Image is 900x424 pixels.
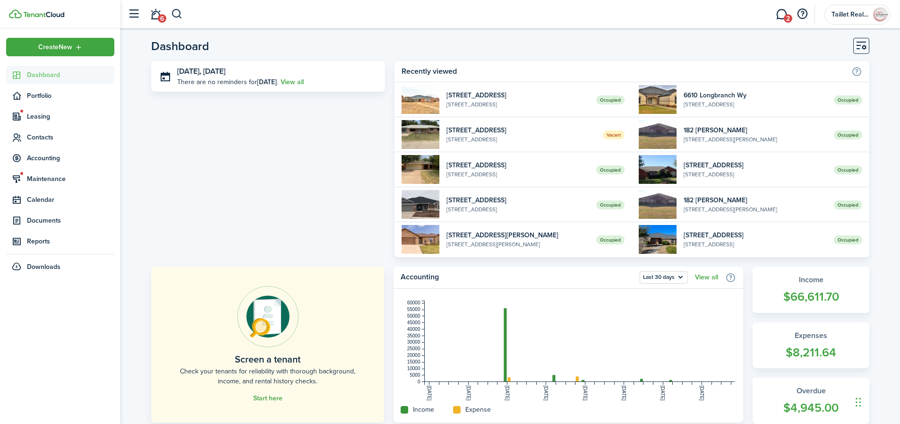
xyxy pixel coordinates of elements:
widget-list-item-title: [STREET_ADDRESS] [684,230,827,240]
button: Open menu [824,5,891,25]
tspan: 35000 [407,333,420,338]
span: Maintenance [27,174,114,184]
span: Leasing [27,112,114,121]
img: Taillet Real Estate and Property Management [873,7,888,22]
home-widget-title: Income [413,405,434,415]
tspan: 30000 [407,339,420,345]
button: Last 30 days [640,271,688,284]
tspan: 45000 [407,320,420,325]
tspan: 25000 [407,346,420,351]
widget-list-item-description: [STREET_ADDRESS] [446,170,590,179]
span: Contacts [27,132,114,142]
tspan: [DATE] [544,386,549,401]
tspan: 55000 [407,307,420,312]
tspan: 60000 [407,300,420,305]
button: Open menu [640,271,688,284]
home-widget-title: Accounting [401,271,635,284]
widget-list-item-description: [STREET_ADDRESS] [446,100,590,109]
a: Expenses$8,211.64 [753,322,869,369]
a: Dashboard [6,66,114,84]
img: 1 [402,120,439,149]
button: Search [171,6,183,22]
widget-list-item-description: [STREET_ADDRESS] [446,135,596,144]
iframe: Chat Widget [853,379,900,424]
img: Online payments [237,286,299,347]
widget-list-item-description: [STREET_ADDRESS][PERSON_NAME] [684,205,827,214]
img: 1 [639,155,677,184]
img: 1 [639,225,677,254]
span: Occupied [596,165,625,174]
span: Calendar [27,195,114,205]
a: Messaging [772,2,790,26]
tspan: 10000 [407,366,420,371]
b: [DATE] [257,77,277,87]
img: 1 [402,225,439,254]
widget-list-item-title: [STREET_ADDRESS] [446,195,590,205]
home-widget-title: Recently viewed [402,66,847,77]
span: Occupied [834,200,862,209]
widget-stats-count: $66,611.70 [762,288,860,306]
img: 1 [402,85,439,114]
tspan: [DATE] [660,386,666,401]
tspan: 40000 [407,327,420,332]
tspan: 15000 [407,359,420,364]
span: Downloads [27,262,60,272]
button: Open sidebar [125,5,143,23]
home-placeholder-description: Check your tenants for reliability with thorough background, income, and rental history checks. [172,366,363,386]
widget-list-item-title: [STREET_ADDRESS] [446,125,596,135]
widget-list-item-description: [STREET_ADDRESS][PERSON_NAME] [446,240,590,249]
widget-list-item-title: [STREET_ADDRESS] [446,160,590,170]
widget-list-item-title: [STREET_ADDRESS] [446,90,590,100]
div: Drag [856,388,861,416]
widget-list-item-title: [STREET_ADDRESS] [684,160,827,170]
tspan: [DATE] [621,386,626,401]
img: TenantCloud [9,9,22,18]
span: Accounting [27,153,114,163]
span: Occupied [834,130,862,139]
widget-stats-title: Overdue [762,385,860,397]
tspan: 0 [418,379,420,384]
span: Occupied [834,235,862,244]
tspan: [DATE] [583,386,588,401]
home-placeholder-title: Screen a tenant [235,352,300,366]
a: View all [281,77,304,87]
tspan: 20000 [407,353,420,358]
span: Create New [38,44,72,51]
img: 1 [402,190,439,219]
span: Reports [27,236,114,246]
a: Start here [253,395,283,402]
widget-stats-count: $4,945.00 [762,399,860,417]
span: 2 [784,14,792,23]
span: Documents [27,216,114,225]
img: 1 [639,120,677,149]
span: Occupied [596,235,625,244]
tspan: [DATE] [505,386,510,401]
a: Income$66,611.70 [753,267,869,313]
button: Open menu [6,38,114,56]
p: There are no reminders for . [177,77,278,87]
img: 1 [639,85,677,114]
widget-list-item-description: [STREET_ADDRESS] [684,240,827,249]
widget-list-item-title: 182 [PERSON_NAME] [684,125,827,135]
home-widget-title: Expense [465,405,491,415]
span: Occupied [834,165,862,174]
span: Taillet Real Estate and Property Management [831,11,869,18]
span: Occupied [596,95,625,104]
widget-stats-count: $8,211.64 [762,344,860,362]
h3: [DATE], [DATE] [177,66,378,78]
span: Portfolio [27,91,114,101]
widget-stats-title: Income [762,274,860,286]
img: 1 [402,155,439,184]
widget-list-item-description: [STREET_ADDRESS] [446,205,590,214]
span: 6 [158,14,166,23]
tspan: [DATE] [699,386,704,401]
tspan: [DATE] [466,386,471,401]
widget-list-item-description: [STREET_ADDRESS][PERSON_NAME] [684,135,827,144]
span: Occupied [596,200,625,209]
a: Reports [6,232,114,251]
button: Open resource center [794,6,810,22]
button: Customise [853,38,869,54]
a: View all [695,274,718,281]
widget-list-item-title: 6610 Longbranch Wy [684,90,827,100]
